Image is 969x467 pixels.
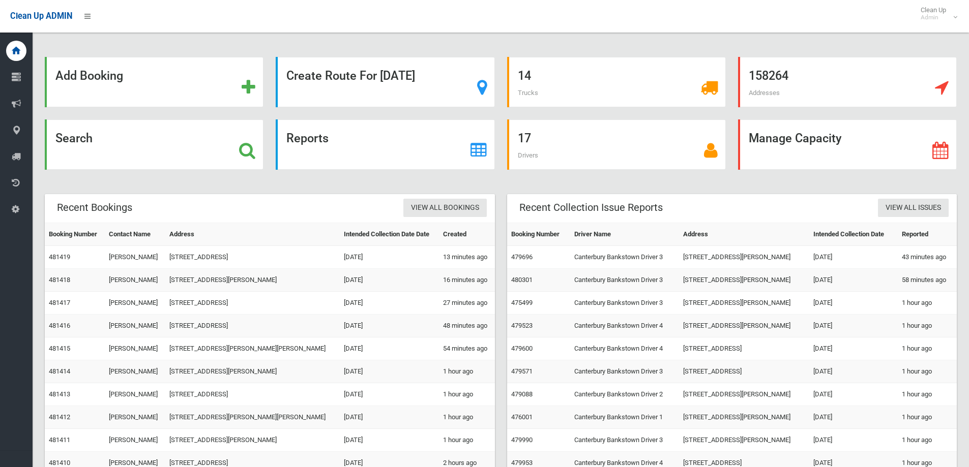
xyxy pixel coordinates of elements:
[165,223,340,246] th: Address
[738,57,957,107] a: 158264 Addresses
[10,11,72,21] span: Clean Up ADMIN
[49,322,70,329] a: 481416
[439,246,494,269] td: 13 minutes ago
[809,246,898,269] td: [DATE]
[49,253,70,261] a: 481419
[439,315,494,337] td: 48 minutes ago
[49,345,70,352] a: 481415
[165,337,340,360] td: [STREET_ADDRESS][PERSON_NAME][PERSON_NAME]
[809,360,898,383] td: [DATE]
[679,315,809,337] td: [STREET_ADDRESS][PERSON_NAME]
[439,360,494,383] td: 1 hour ago
[679,223,809,246] th: Address
[570,223,679,246] th: Driver Name
[570,383,679,406] td: Canterbury Bankstown Driver 2
[511,299,533,306] a: 475499
[340,383,439,406] td: [DATE]
[507,223,571,246] th: Booking Number
[570,246,679,269] td: Canterbury Bankstown Driver 3
[49,367,70,375] a: 481414
[809,383,898,406] td: [DATE]
[916,6,956,21] span: Clean Up
[105,383,165,406] td: [PERSON_NAME]
[511,436,533,444] a: 479990
[809,337,898,360] td: [DATE]
[403,199,487,217] a: View All Bookings
[507,119,726,170] a: 17 Drivers
[570,406,679,429] td: Canterbury Bankstown Driver 1
[286,69,415,83] strong: Create Route For [DATE]
[439,223,494,246] th: Created
[165,429,340,452] td: [STREET_ADDRESS][PERSON_NAME]
[105,269,165,292] td: [PERSON_NAME]
[340,223,439,246] th: Intended Collection Date Date
[809,292,898,315] td: [DATE]
[570,315,679,337] td: Canterbury Bankstown Driver 4
[809,315,898,337] td: [DATE]
[49,459,70,466] a: 481410
[165,360,340,383] td: [STREET_ADDRESS][PERSON_NAME]
[511,390,533,398] a: 479088
[809,429,898,452] td: [DATE]
[518,89,538,97] span: Trucks
[439,292,494,315] td: 27 minutes ago
[809,269,898,292] td: [DATE]
[286,131,329,145] strong: Reports
[898,429,957,452] td: 1 hour ago
[511,253,533,261] a: 479696
[105,292,165,315] td: [PERSON_NAME]
[898,269,957,292] td: 58 minutes ago
[570,292,679,315] td: Canterbury Bankstown Driver 3
[878,199,949,217] a: View All Issues
[49,390,70,398] a: 481413
[511,459,533,466] a: 479953
[276,57,494,107] a: Create Route For [DATE]
[340,406,439,429] td: [DATE]
[511,322,533,329] a: 479523
[165,315,340,337] td: [STREET_ADDRESS]
[105,429,165,452] td: [PERSON_NAME]
[55,131,93,145] strong: Search
[165,269,340,292] td: [STREET_ADDRESS][PERSON_NAME]
[570,429,679,452] td: Canterbury Bankstown Driver 3
[439,429,494,452] td: 1 hour ago
[570,337,679,360] td: Canterbury Bankstown Driver 4
[439,337,494,360] td: 54 minutes ago
[511,345,533,352] a: 479600
[679,360,809,383] td: [STREET_ADDRESS]
[518,69,531,83] strong: 14
[511,367,533,375] a: 479571
[439,406,494,429] td: 1 hour ago
[49,413,70,421] a: 481412
[439,269,494,292] td: 16 minutes ago
[105,406,165,429] td: [PERSON_NAME]
[276,119,494,170] a: Reports
[679,406,809,429] td: [STREET_ADDRESS][PERSON_NAME]
[45,57,263,107] a: Add Booking
[679,246,809,269] td: [STREET_ADDRESS][PERSON_NAME]
[439,383,494,406] td: 1 hour ago
[738,119,957,170] a: Manage Capacity
[511,276,533,284] a: 480301
[340,360,439,383] td: [DATE]
[49,299,70,306] a: 481417
[340,429,439,452] td: [DATE]
[340,315,439,337] td: [DATE]
[898,223,957,246] th: Reported
[105,223,165,246] th: Contact Name
[105,337,165,360] td: [PERSON_NAME]
[749,131,841,145] strong: Manage Capacity
[165,246,340,269] td: [STREET_ADDRESS]
[679,292,809,315] td: [STREET_ADDRESS][PERSON_NAME]
[570,269,679,292] td: Canterbury Bankstown Driver 3
[679,429,809,452] td: [STREET_ADDRESS][PERSON_NAME]
[898,292,957,315] td: 1 hour ago
[507,57,726,107] a: 14 Trucks
[105,315,165,337] td: [PERSON_NAME]
[518,151,538,159] span: Drivers
[570,360,679,383] td: Canterbury Bankstown Driver 3
[511,413,533,421] a: 476001
[105,246,165,269] td: [PERSON_NAME]
[340,337,439,360] td: [DATE]
[898,383,957,406] td: 1 hour ago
